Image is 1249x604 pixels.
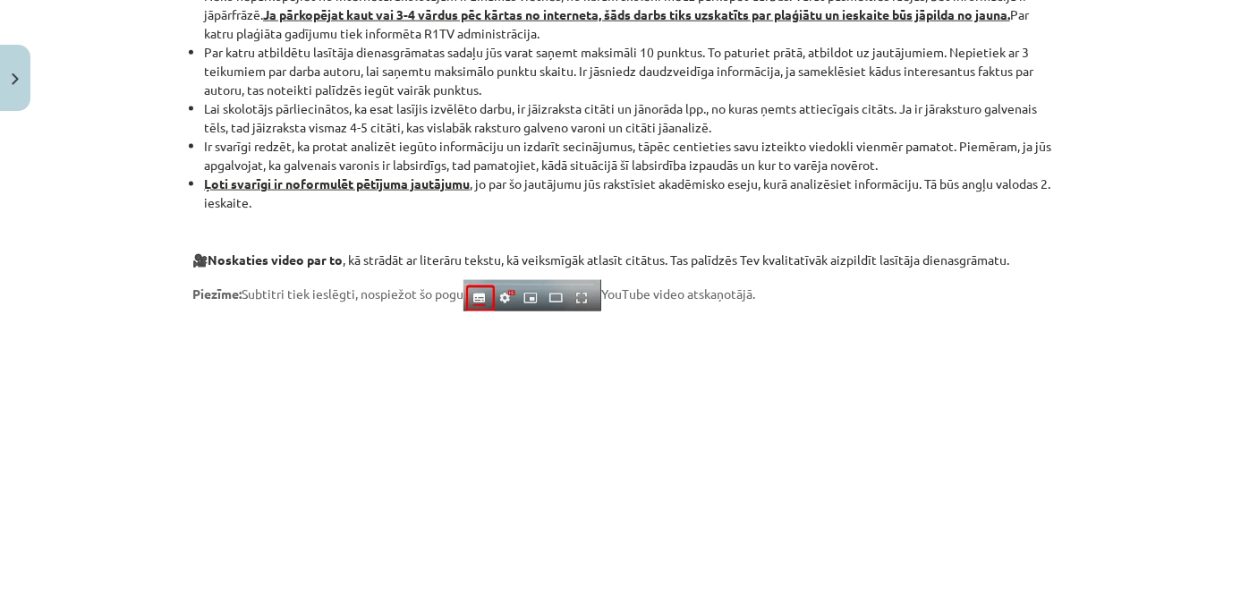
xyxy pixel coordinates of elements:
[12,73,19,85] img: icon-close-lesson-0947bae3869378f0d4975bcd49f059093ad1ed9edebbc8119c70593378902aed.svg
[208,251,343,268] strong: Noskaties video par to
[204,99,1057,137] li: Lai skolotājs pārliecinātos, ka esat lasījis izvēlēto darbu, ir jāizraksta citāti un jānorāda lpp...
[204,174,1057,212] li: , jo par šo jautājumu jūs rakstīsiet akadēmisko eseju, kurā analizēsiet informāciju. Tā būs angļu...
[192,251,1057,269] p: 🎥 , kā strādāt ar literāru tekstu, kā veiksmīgāk atlasīt citātus. Tas palīdzēs Tev kvalitatīvāk a...
[204,43,1057,99] li: Par katru atbildētu lasītāja dienasgrāmatas sadaļu jūs varat saņemt maksimāli 10 punktus. To patu...
[263,6,1010,22] strong: Ja pārkopējat kaut vai 3-4 vārdus pēc kārtas no interneta, šāds darbs tiks uzskatīts par plaģiātu...
[192,285,242,302] strong: Piezīme:
[204,137,1057,174] li: Ir svarīgi redzēt, ka protat analizēt iegūto informāciju un izdarīt secinājumus, tāpēc centieties...
[192,285,755,302] span: Subtitri tiek ieslēgti, nospiežot šo pogu YouTube video atskaņotājā.
[204,175,470,191] strong: Ļoti svarīgi ir noformulēt pētījuma jautājumu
